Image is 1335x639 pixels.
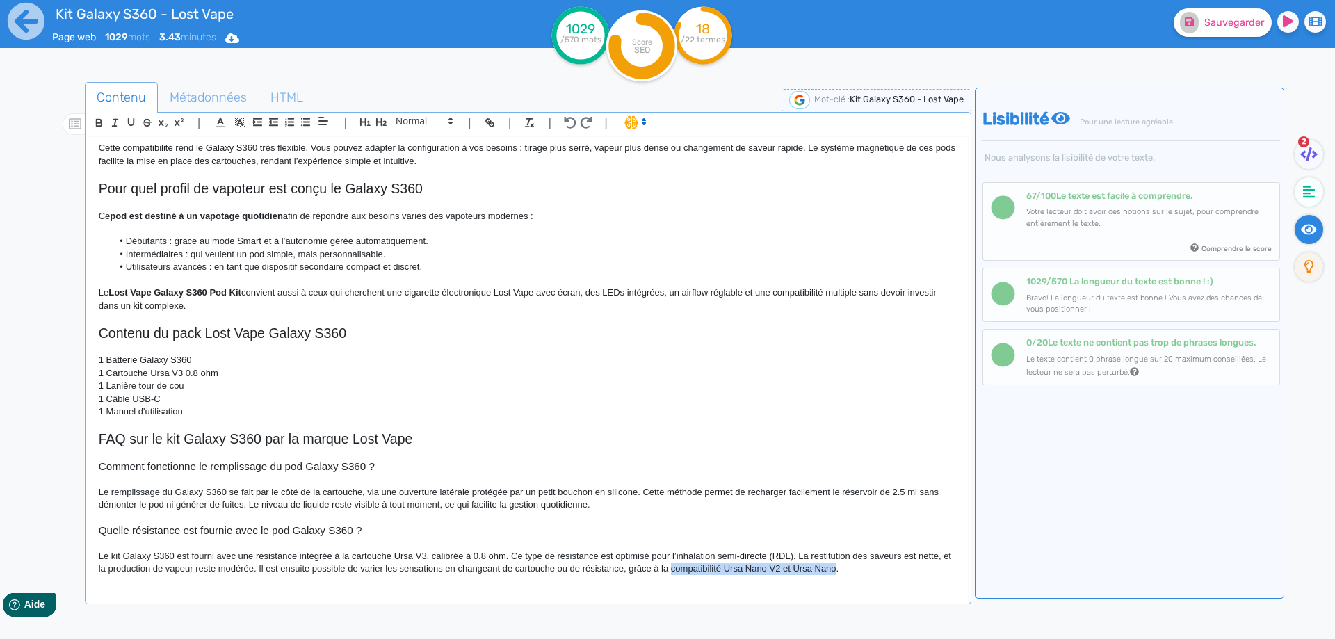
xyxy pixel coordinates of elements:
[99,181,957,197] h2: Pour quel profil de vapoteur est conçu le Galaxy S360
[1078,118,1173,127] span: Pour une lecture agréable
[99,431,957,447] h2: FAQ sur le kit Galaxy S360 par la marque Lost Vape
[1201,244,1272,253] small: Comprendre le score
[112,248,957,261] li: Intermédiaires : qui veulent un pod simple, mais personnalisable.
[99,367,957,380] p: 1 Cartouche Ursa V3 0.8 ohm
[71,11,92,22] span: Aide
[1026,276,1272,286] h6: /570 La longueur du texte est bonne ! :)
[1026,191,1056,201] span: /100
[110,211,282,221] strong: pod est destiné à un vapotage quotidien
[159,31,181,43] b: 3.43
[99,405,957,418] p: 1 Manuel d'utilisation
[112,261,957,273] li: Utilisateurs avancés : en tant que dispositif secondaire compact et discret.
[259,82,315,113] a: HTML
[1026,337,1032,348] b: 0
[159,31,216,43] span: minutes
[850,94,964,104] span: Kit Galaxy S360 - Lost Vape
[99,142,957,168] p: Cette compatibilité rend le Galaxy S360 très flexible. Vous pouvez adapter la configuration à vos...
[99,524,957,537] h3: Quelle résistance est fournie avec le pod Galaxy S360 ?
[159,79,258,116] span: Métadonnées
[1026,337,1048,348] span: /20
[566,21,595,37] tspan: 1029
[105,31,150,43] span: mots
[632,38,652,47] tspan: Score
[99,460,957,473] h3: Comment fonctionne le remplissage du pod Galaxy S360 ?
[789,91,810,109] img: google-serp-logo.png
[696,21,710,37] tspan: 18
[99,393,957,405] p: 1 Câble USB-C
[99,380,957,392] p: 1 Lanière tour de cou
[681,35,725,45] tspan: /22 termes
[814,94,850,104] span: Mot-clé :
[197,113,201,132] span: |
[618,114,651,131] span: I.Assistant
[548,113,551,132] span: |
[560,35,601,45] tspan: /570 mots
[1026,293,1272,316] p: Bravo! La longueur du texte est bonne ! Vous avez des chances de vous positionner !
[1174,8,1272,37] button: Sauvegarder
[1204,17,1264,29] span: Sauvegarder
[508,113,512,132] span: |
[259,79,314,116] span: HTML
[314,113,333,129] span: Aligment
[99,286,957,312] p: Le convient aussi à ceux qui cherchent une cigarette électronique Lost Vape avec écran, des LEDs ...
[99,486,957,512] p: Le remplissage du Galaxy S360 se fait par le côté de la cartouche, via une ouverture latérale pro...
[105,31,128,43] b: 1029
[86,79,157,116] span: Contenu
[1026,207,1272,230] p: Votre lecteur doit avoir des notions sur le sujet, pour comprendre entièrement le texte.
[982,109,1280,163] h4: Lisibilité
[1026,337,1272,348] h6: Le texte ne contient pas trop de phrases longues.
[112,235,957,248] li: Débutants : grâce au mode Smart et à l’autonomie gérée automatiquement.
[52,3,453,25] input: title
[982,152,1280,163] span: Nous analysons la lisibilité de votre texte.
[158,82,259,113] a: Métadonnées
[634,45,650,55] tspan: SEO
[1026,191,1036,201] b: 67
[85,82,158,113] a: Contenu
[468,113,471,132] span: |
[108,287,241,298] strong: Lost Vape Galaxy S360 Pod Kit
[343,113,347,132] span: |
[604,113,608,132] span: |
[1026,354,1272,380] p: Le texte contient 0 phrase longue sur 20 maximum conseillées. Le lecteur ne sera pas perturbé.
[1026,191,1272,201] h6: Le texte est facile à comprendre.
[52,31,96,43] span: Page web
[1026,276,1046,286] b: 1029
[1298,136,1309,147] span: 2
[99,550,957,576] p: Le kit Galaxy S360 est fourni avec une résistance intégrée à la cartouche Ursa V3, calibrée à 0.8...
[99,210,957,223] p: Ce afin de répondre aux besoins variés des vapoteurs modernes :
[99,325,957,341] h2: Contenu du pack Lost Vape Galaxy S360
[99,354,957,366] p: 1 Batterie Galaxy S360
